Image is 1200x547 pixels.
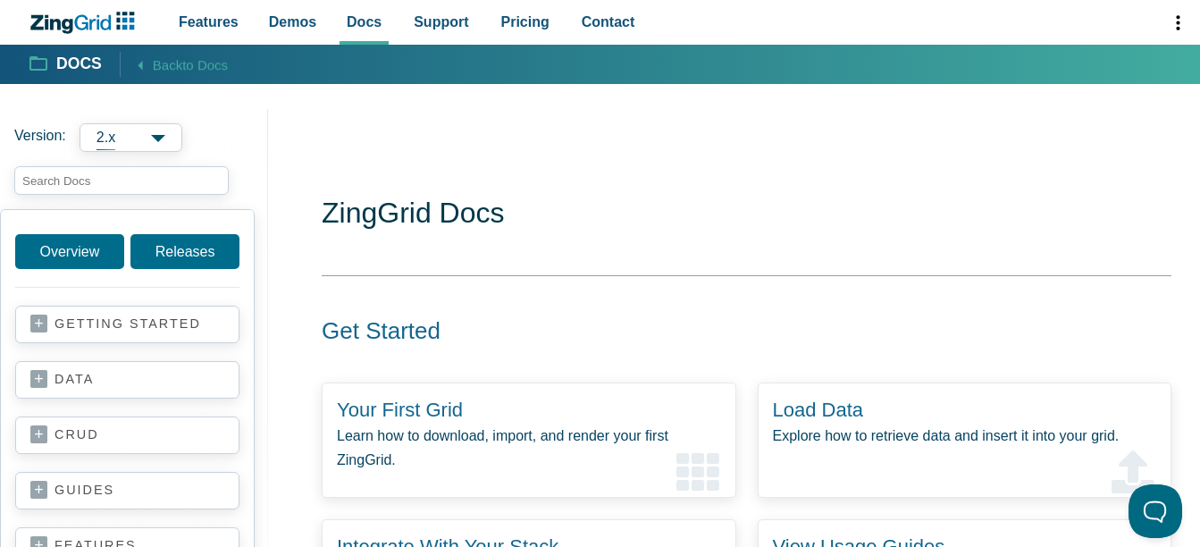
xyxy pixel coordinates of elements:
input: search input [14,166,229,195]
span: to Docs [182,57,228,72]
a: getting started [30,316,224,333]
span: Docs [347,10,382,34]
a: Load Data [773,399,864,421]
h2: Get Started [300,316,1150,347]
a: data [30,371,224,389]
p: Learn how to download, import, and render your first ZingGrid. [337,424,721,472]
a: guides [30,482,224,500]
span: Version: [14,123,66,152]
h1: ZingGrid Docs [322,195,1171,235]
a: Releases [130,234,239,269]
span: Pricing [501,10,550,34]
a: Overview [15,234,124,269]
span: Demos [269,10,316,34]
iframe: Help Scout Beacon - Open [1129,484,1182,538]
a: Backto Docs [120,52,228,76]
label: Versions [14,123,254,152]
a: Docs [30,54,102,75]
span: Back [153,54,228,76]
a: Your First Grid [337,399,463,421]
span: Contact [582,10,635,34]
strong: Docs [56,56,102,72]
a: crud [30,426,224,444]
span: Support [414,10,468,34]
p: Explore how to retrieve data and insert it into your grid. [773,424,1157,448]
a: ZingChart Logo. Click to return to the homepage [29,12,144,34]
span: Features [179,10,239,34]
